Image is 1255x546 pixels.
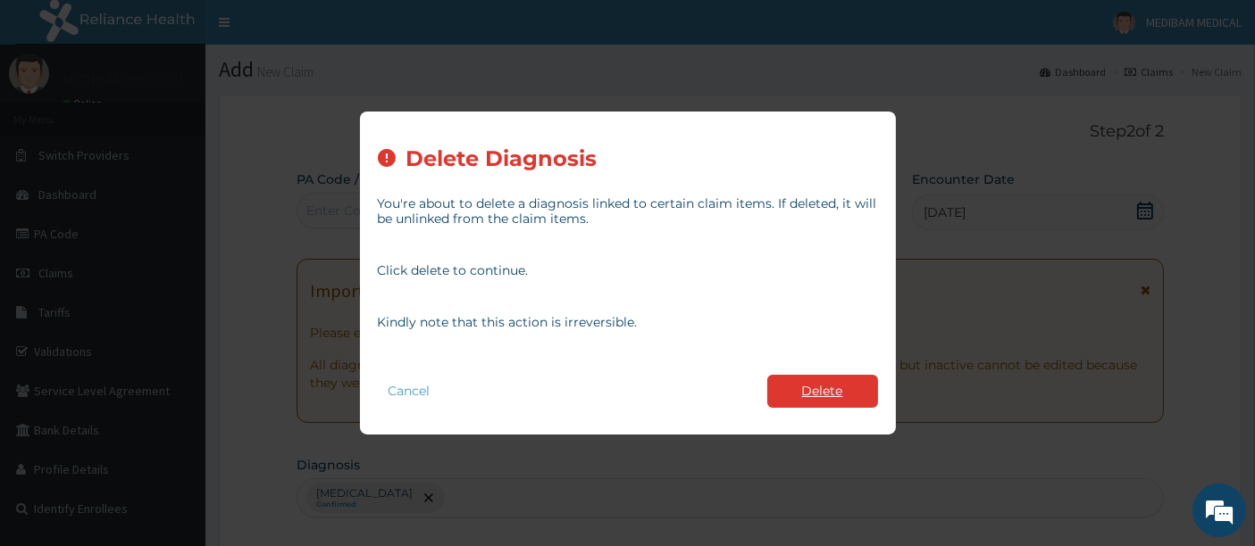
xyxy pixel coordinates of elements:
[378,315,878,330] p: Kindly note that this action is irreversible.
[378,378,441,404] button: Cancel
[33,89,72,134] img: d_794563401_company_1708531726252_794563401
[406,147,598,171] h2: Delete Diagnosis
[378,263,878,278] p: Click delete to continue.
[93,100,300,123] div: Chat with us now
[104,161,247,341] span: We're online!
[378,196,878,227] p: You're about to delete a diagnosis linked to certain claim items. If deleted, it will be unlinked...
[767,375,878,408] button: Delete
[9,360,340,422] textarea: Type your message and hit 'Enter'
[293,9,336,52] div: Minimize live chat window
